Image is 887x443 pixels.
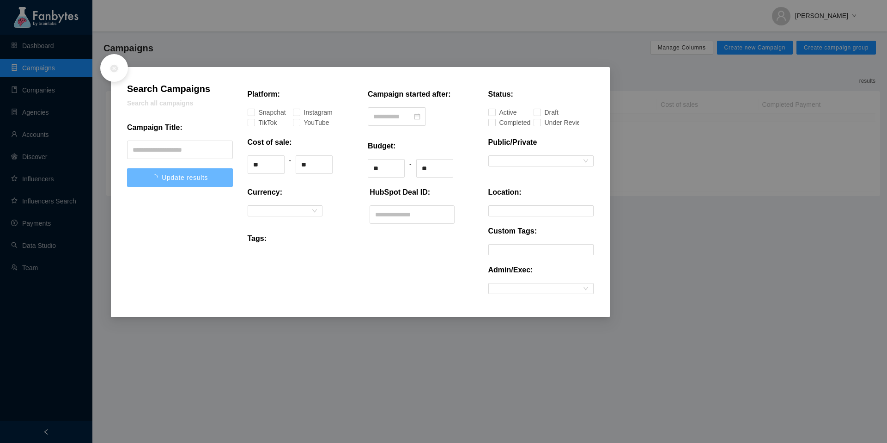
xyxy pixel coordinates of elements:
[248,187,283,198] p: Currency:
[289,155,292,174] div: -
[499,107,505,117] div: Active
[248,137,292,148] p: Cost of sale:
[259,107,268,117] div: Snapchat
[488,187,522,198] p: Location:
[248,89,280,100] p: Platform:
[127,168,233,187] button: Update results
[248,233,267,244] p: Tags:
[488,265,533,276] p: Admin/Exec:
[488,137,537,148] p: Public/Private
[109,64,119,73] span: close-circle
[488,89,513,100] p: Status:
[488,226,537,237] p: Custom Tags:
[368,89,451,100] p: Campaign started after:
[304,117,312,128] div: YouTube
[127,98,233,108] p: Search all campaigns
[409,159,412,178] div: -
[545,107,549,117] div: Draft
[368,141,395,152] p: Budget:
[127,122,182,133] p: Campaign Title:
[499,117,510,128] div: Completed
[370,187,430,198] p: HubSpot Deal ID:
[259,117,265,128] div: TikTok
[304,107,314,117] div: Instagram
[545,117,558,128] div: Under Review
